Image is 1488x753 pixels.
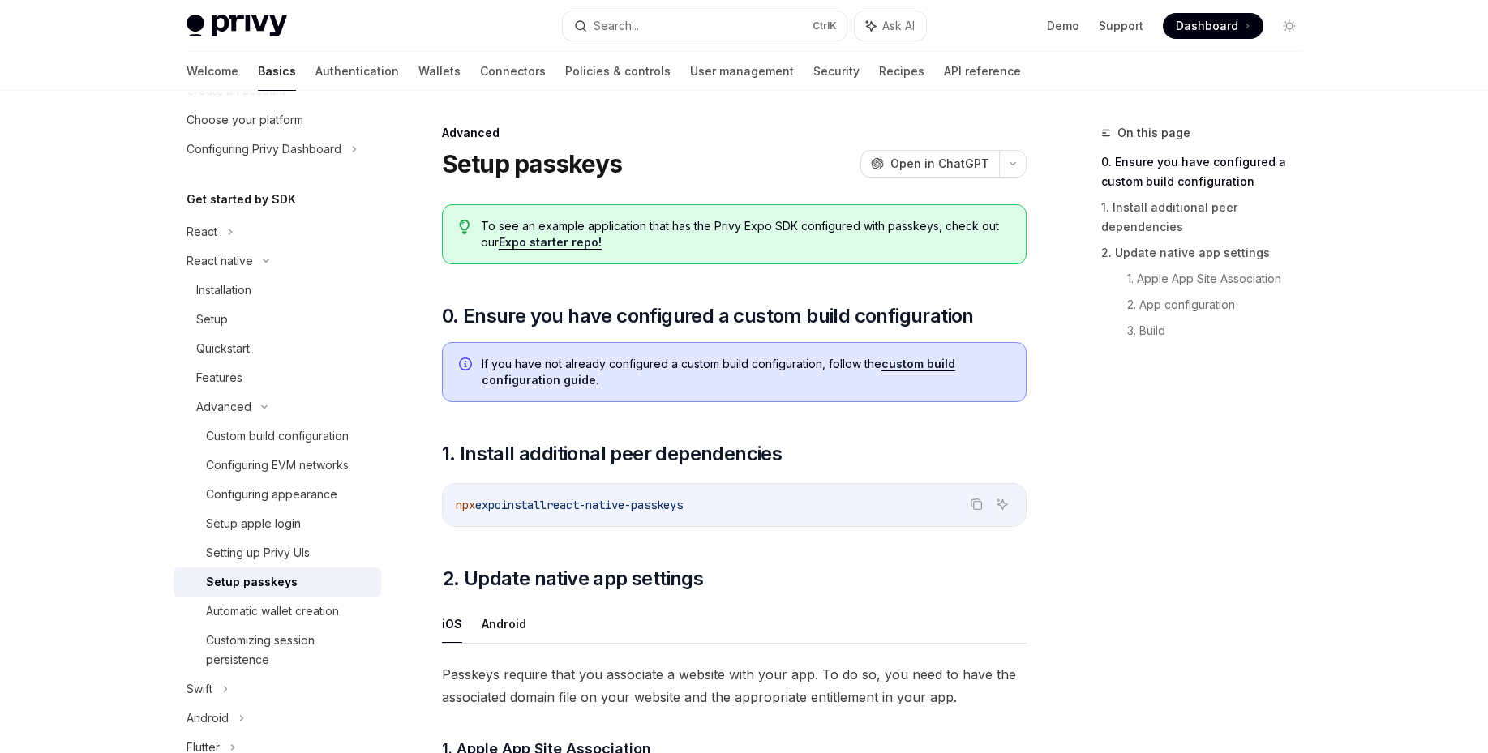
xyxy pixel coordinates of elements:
img: light logo [187,15,287,37]
button: iOS [442,605,462,643]
div: Configuring Privy Dashboard [187,139,341,159]
a: Customizing session persistence [174,626,381,674]
svg: Info [459,357,475,374]
div: Custom build configuration [206,426,349,446]
div: Quickstart [196,339,250,358]
div: Search... [594,16,639,36]
a: Support [1099,18,1143,34]
div: Features [196,368,242,387]
button: Ask AI [992,494,1013,515]
div: Setting up Privy UIs [206,543,310,563]
a: Setup [174,305,381,334]
a: Setup passkeys [174,567,381,597]
div: Setup passkeys [206,572,298,592]
span: Passkeys require that you associate a website with your app. To do so, you need to have the assoc... [442,663,1027,708]
div: Setup apple login [206,514,301,533]
a: 2. Update native app settings [1101,240,1315,266]
span: install [501,498,547,512]
span: 1. Install additional peer dependencies [442,441,783,467]
div: Configuring EVM networks [206,456,349,475]
a: Setup apple login [174,509,381,538]
button: Search...CtrlK [563,11,847,41]
span: Open in ChatGPT [890,156,989,172]
div: Setup [196,310,228,329]
a: 1. Apple App Site Association [1127,266,1315,292]
span: Ctrl K [813,19,837,32]
span: If you have not already configured a custom build configuration, follow the . [482,356,1010,388]
h5: Get started by SDK [187,190,296,209]
button: Open in ChatGPT [860,150,999,178]
div: Automatic wallet creation [206,601,339,621]
a: 3. Build [1127,318,1315,344]
div: Advanced [196,397,251,417]
a: 0. Ensure you have configured a custom build configuration [1101,149,1315,195]
a: Custom build configuration [174,421,381,451]
span: To see an example application that has the Privy Expo SDK configured with passkeys, check out our [481,218,1009,250]
a: Policies & controls [565,52,671,91]
a: Installation [174,276,381,305]
span: Dashboard [1176,18,1238,34]
div: Advanced [442,125,1027,141]
div: Android [187,708,229,728]
div: Configuring appearance [206,485,337,504]
a: Configuring EVM networks [174,451,381,480]
h1: Setup passkeys [442,149,623,178]
a: Automatic wallet creation [174,597,381,626]
a: Quickstart [174,334,381,363]
div: Customizing session persistence [206,631,371,670]
button: Toggle dark mode [1276,13,1302,39]
a: Configuring appearance [174,480,381,509]
a: Demo [1047,18,1079,34]
span: expo [475,498,501,512]
a: Connectors [480,52,546,91]
a: Authentication [315,52,399,91]
a: User management [690,52,794,91]
a: Basics [258,52,296,91]
div: Choose your platform [187,110,303,130]
span: 0. Ensure you have configured a custom build configuration [442,303,974,329]
a: Choose your platform [174,105,381,135]
a: Welcome [187,52,238,91]
a: Setting up Privy UIs [174,538,381,567]
span: react-native-passkeys [547,498,683,512]
svg: Tip [459,220,470,234]
div: React [187,222,217,242]
div: React native [187,251,253,271]
a: 2. App configuration [1127,292,1315,318]
button: Ask AI [855,11,926,41]
button: Android [482,605,526,643]
button: Copy the contents from the code block [966,494,987,515]
a: Wallets [418,52,461,91]
a: API reference [944,52,1021,91]
span: npx [456,498,475,512]
a: Recipes [879,52,924,91]
a: Expo starter repo! [499,235,602,250]
div: Swift [187,679,212,699]
span: 2. Update native app settings [442,566,704,592]
a: Features [174,363,381,392]
div: Installation [196,280,251,300]
span: On this page [1117,123,1190,143]
a: 1. Install additional peer dependencies [1101,195,1315,240]
a: Security [813,52,860,91]
span: Ask AI [882,18,915,34]
a: Dashboard [1163,13,1263,39]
